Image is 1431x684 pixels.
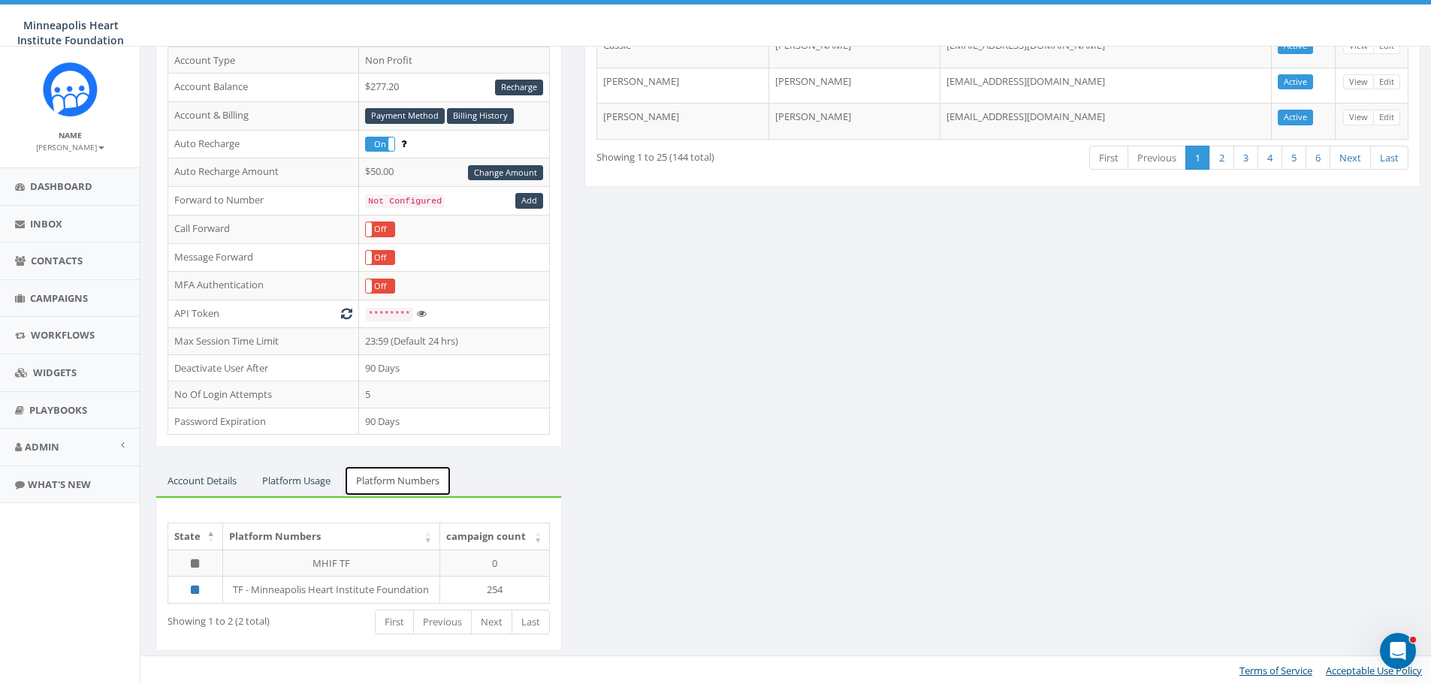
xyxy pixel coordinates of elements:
td: [PERSON_NAME] [597,68,768,104]
td: Call Forward [168,215,359,243]
th: State: activate to sort column descending [168,523,223,550]
a: Add [515,193,543,209]
a: View [1343,74,1374,90]
code: Not Configured [365,194,445,208]
span: Minneapolis Heart Institute Foundation [17,18,124,47]
td: Auto Recharge [168,130,359,158]
td: Password Expiration [168,408,359,435]
a: Payment Method [365,108,445,124]
div: OnOff [365,221,395,237]
td: [EMAIL_ADDRESS][DOMAIN_NAME] [940,68,1272,104]
td: API Token [168,300,359,328]
span: Widgets [33,366,77,379]
a: First [375,610,414,634]
a: 1 [1185,146,1210,170]
td: [EMAIL_ADDRESS][DOMAIN_NAME] [940,32,1272,68]
small: Name [59,130,82,140]
a: Recharge [495,80,543,95]
a: Next [1330,146,1371,170]
td: 5 [359,381,550,408]
td: 90 Days [359,354,550,381]
span: Playbooks [29,403,87,417]
a: Last [512,610,550,634]
span: Inbox [30,217,62,231]
a: Edit [1373,110,1400,125]
td: $277.20 [359,74,550,102]
td: Message Forward [168,243,359,272]
span: Workflows [31,328,95,342]
td: [PERSON_NAME] [597,103,768,139]
a: Acceptable Use Policy [1326,664,1422,677]
td: No Of Login Attempts [168,381,359,408]
label: Off [366,279,394,294]
td: Non Profit [359,47,550,74]
td: [PERSON_NAME] [769,68,940,104]
small: [PERSON_NAME] [36,142,104,152]
div: Showing 1 to 2 (2 total) [168,608,314,628]
a: Active [1278,74,1313,90]
th: campaign count: activate to sort column ascending [440,523,551,550]
td: Account & Billing [168,101,359,130]
td: $50.00 [359,158,550,187]
iframe: Intercom live chat [1380,633,1416,669]
td: [PERSON_NAME] [769,32,940,68]
span: Dashboard [30,179,92,193]
td: Cassie [597,32,768,68]
a: 6 [1306,146,1330,170]
span: Enable to prevent campaign failure. [401,137,406,150]
td: Deactivate User After [168,354,359,381]
a: Next [471,610,512,634]
a: Change Amount [468,165,543,181]
span: Campaigns [30,291,88,305]
a: 4 [1257,146,1282,170]
div: Showing 1 to 25 (144 total) [596,144,922,164]
td: MFA Authentication [168,272,359,300]
a: Billing History [447,108,514,124]
a: First [1089,146,1128,170]
td: 254 [440,576,551,603]
a: Platform Numbers [344,466,451,496]
th: Platform Numbers: activate to sort column ascending [223,523,440,550]
a: 2 [1209,146,1234,170]
td: Max Session Time Limit [168,327,359,354]
img: Rally_Platform_Icon.png [42,62,98,118]
span: What's New [28,478,91,491]
a: 5 [1282,146,1306,170]
td: [PERSON_NAME] [769,103,940,139]
a: Previous [1128,146,1186,170]
a: 3 [1233,146,1258,170]
div: OnOff [365,250,395,266]
a: Last [1370,146,1408,170]
label: On [366,137,394,152]
td: [EMAIL_ADDRESS][DOMAIN_NAME] [940,103,1272,139]
a: View [1343,110,1374,125]
td: Forward to Number [168,187,359,215]
td: TF - Minneapolis Heart Institute Foundation [223,576,440,603]
td: Account Balance [168,74,359,102]
span: Contacts [31,254,83,267]
span: Admin [25,440,59,453]
td: MHIF TF [223,550,440,577]
label: Off [366,222,394,237]
a: Edit [1373,74,1400,90]
a: Platform Usage [250,466,343,496]
a: Account Details [155,466,249,496]
td: 0 [440,550,551,577]
td: Auto Recharge Amount [168,158,359,187]
label: Off [366,251,394,265]
i: Generate New Token [341,309,352,318]
a: Terms of Service [1239,664,1312,677]
div: OnOff [365,137,395,152]
div: OnOff [365,279,395,294]
td: 90 Days [359,408,550,435]
a: [PERSON_NAME] [36,140,104,153]
a: Previous [413,610,472,634]
a: Active [1278,110,1313,125]
td: Account Type [168,47,359,74]
td: 23:59 (Default 24 hrs) [359,327,550,354]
